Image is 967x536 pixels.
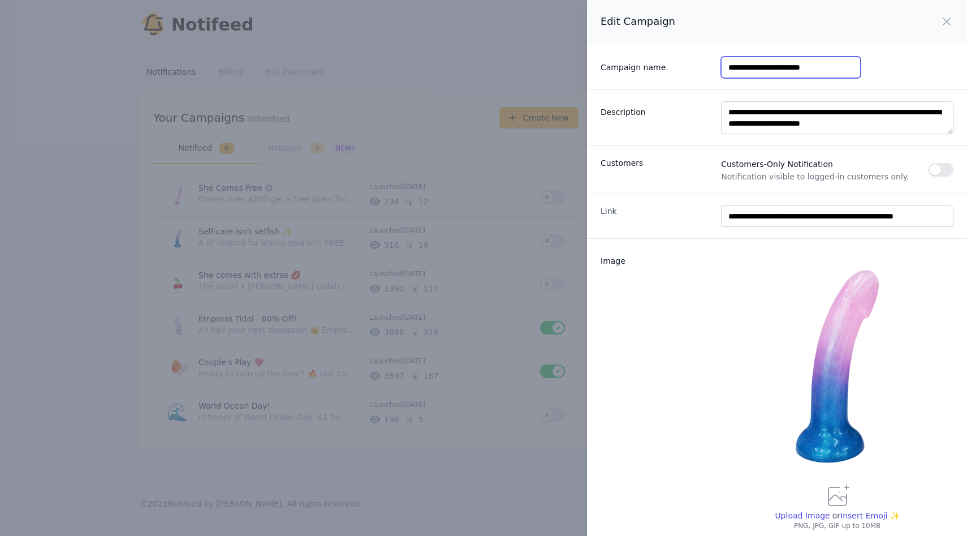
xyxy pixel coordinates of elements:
[601,14,675,29] h2: Edit Campaign
[601,205,712,217] label: Link
[73,157,136,166] span: New conversation
[601,57,712,73] label: Campaign name
[840,510,900,521] span: Insert Emoji ✨
[601,251,712,267] label: Image
[721,157,929,171] span: Customers-Only Notification
[18,150,209,173] button: New conversation
[17,75,209,130] h2: Don't see Notifeed in your header? Let me know and I'll set it up! ✅
[601,157,712,169] h3: Customers
[830,510,840,521] p: or
[721,171,929,182] span: Notification visible to logged-in customers only.
[721,521,953,530] p: PNG, JPG, GIF up to 10MB
[94,396,143,403] span: We run on Gist
[775,511,830,520] span: Upload Image
[17,55,209,73] h1: Hello!
[601,102,712,118] label: Description
[721,250,953,483] img: notifeed-img-914.png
